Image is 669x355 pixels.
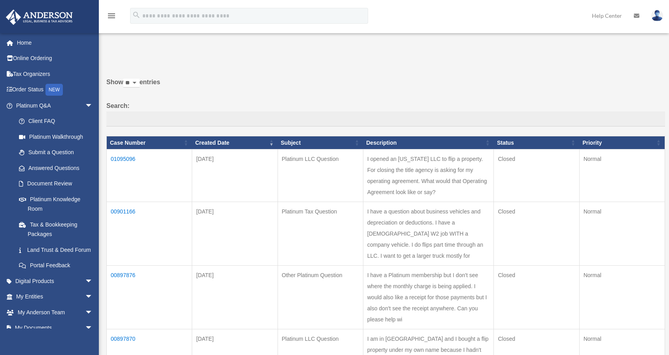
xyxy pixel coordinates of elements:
td: I have a question about business vehicles and depreciation or deductions. I have a [DEMOGRAPHIC_D... [363,202,494,266]
select: Showentries [123,79,140,88]
a: menu [107,14,116,21]
img: Anderson Advisors Platinum Portal [4,9,75,25]
td: Platinum LLC Question [278,149,363,202]
label: Show entries [106,77,665,96]
i: search [132,11,141,19]
td: Normal [579,149,665,202]
a: Portal Feedback [11,258,101,274]
a: Tax & Bookkeeping Packages [11,217,101,242]
td: 00897876 [107,266,192,329]
a: Home [6,35,105,51]
a: Platinum Walkthrough [11,129,101,145]
a: My Documentsarrow_drop_down [6,320,105,336]
a: Submit a Question [11,145,101,161]
span: arrow_drop_down [85,289,101,305]
span: arrow_drop_down [85,320,101,336]
a: Client FAQ [11,113,101,129]
input: Search: [106,111,665,127]
i: menu [107,11,116,21]
a: Tax Organizers [6,66,105,82]
a: My Entitiesarrow_drop_down [6,289,105,305]
img: User Pic [651,10,663,21]
span: arrow_drop_down [85,273,101,289]
th: Case Number: activate to sort column ascending [107,136,192,149]
td: I have a Platinum membership but I don't see where the monthly charge is being applied. I would a... [363,266,494,329]
td: Normal [579,266,665,329]
td: 00901166 [107,202,192,266]
td: [DATE] [192,202,278,266]
span: arrow_drop_down [85,304,101,321]
td: 01095096 [107,149,192,202]
span: arrow_drop_down [85,98,101,114]
th: Priority: activate to sort column ascending [579,136,665,149]
a: Platinum Q&Aarrow_drop_down [6,98,101,113]
th: Created Date: activate to sort column ascending [192,136,278,149]
td: Closed [494,149,579,202]
a: Document Review [11,176,101,192]
th: Status: activate to sort column ascending [494,136,579,149]
a: Order StatusNEW [6,82,105,98]
th: Subject: activate to sort column ascending [278,136,363,149]
a: Land Trust & Deed Forum [11,242,101,258]
a: Digital Productsarrow_drop_down [6,273,105,289]
td: [DATE] [192,149,278,202]
td: I opened an [US_STATE] LLC to flip a property. For closing the title agency is asking for my oper... [363,149,494,202]
td: Other Platinum Question [278,266,363,329]
td: Closed [494,266,579,329]
a: My Anderson Teamarrow_drop_down [6,304,105,320]
a: Online Ordering [6,51,105,66]
td: [DATE] [192,266,278,329]
td: Closed [494,202,579,266]
a: Answered Questions [11,160,97,176]
a: Platinum Knowledge Room [11,191,101,217]
td: Normal [579,202,665,266]
th: Description: activate to sort column ascending [363,136,494,149]
td: Platinum Tax Question [278,202,363,266]
label: Search: [106,100,665,127]
div: NEW [45,84,63,96]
